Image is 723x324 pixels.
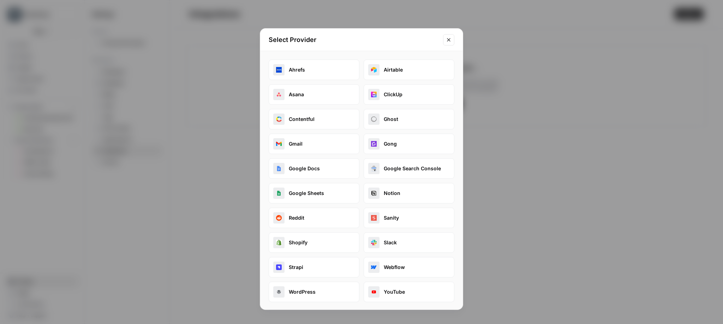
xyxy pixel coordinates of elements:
button: ahrefsAhrefs [269,60,359,80]
img: clickup [371,92,377,97]
button: sanitySanity [364,208,454,228]
img: wordpress [276,289,282,295]
button: clickupClickUp [364,84,454,105]
img: asana [276,92,282,97]
img: gmail [276,141,282,147]
img: ghost [371,116,377,122]
button: airtable_oauthAirtable [364,60,454,80]
img: notion [371,190,377,196]
button: webflow_oauthWebflow [364,257,454,277]
img: strapi [276,264,282,270]
img: youtube [371,289,377,295]
img: shopify [276,240,282,245]
button: ghostGhost [364,109,454,129]
h2: Select Provider [269,35,439,45]
img: gong [371,141,377,147]
img: contentful [276,116,282,122]
img: ahrefs [276,67,282,73]
img: google_docs [276,166,282,171]
button: notionNotion [364,183,454,203]
img: google_sheets [276,190,282,196]
button: contentfulContentful [269,109,359,129]
button: asanaAsana [269,84,359,105]
button: shopifyShopify [269,232,359,253]
button: google_search_consoleGoogle Search Console [364,158,454,179]
img: sanity [371,215,377,221]
button: Close modal [443,34,454,45]
img: reddit [276,215,282,221]
button: google_sheetsGoogle Sheets [269,183,359,203]
img: airtable_oauth [371,67,377,73]
img: google_search_console [371,166,377,171]
button: gmailGmail [269,134,359,154]
button: google_docsGoogle Docs [269,158,359,179]
button: youtubeYouTube [364,282,454,302]
button: strapiStrapi [269,257,359,277]
button: slackSlack [364,232,454,253]
button: redditReddit [269,208,359,228]
img: slack [371,240,377,245]
button: wordpressWordPress [269,282,359,302]
button: gongGong [364,134,454,154]
img: webflow_oauth [371,264,377,270]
